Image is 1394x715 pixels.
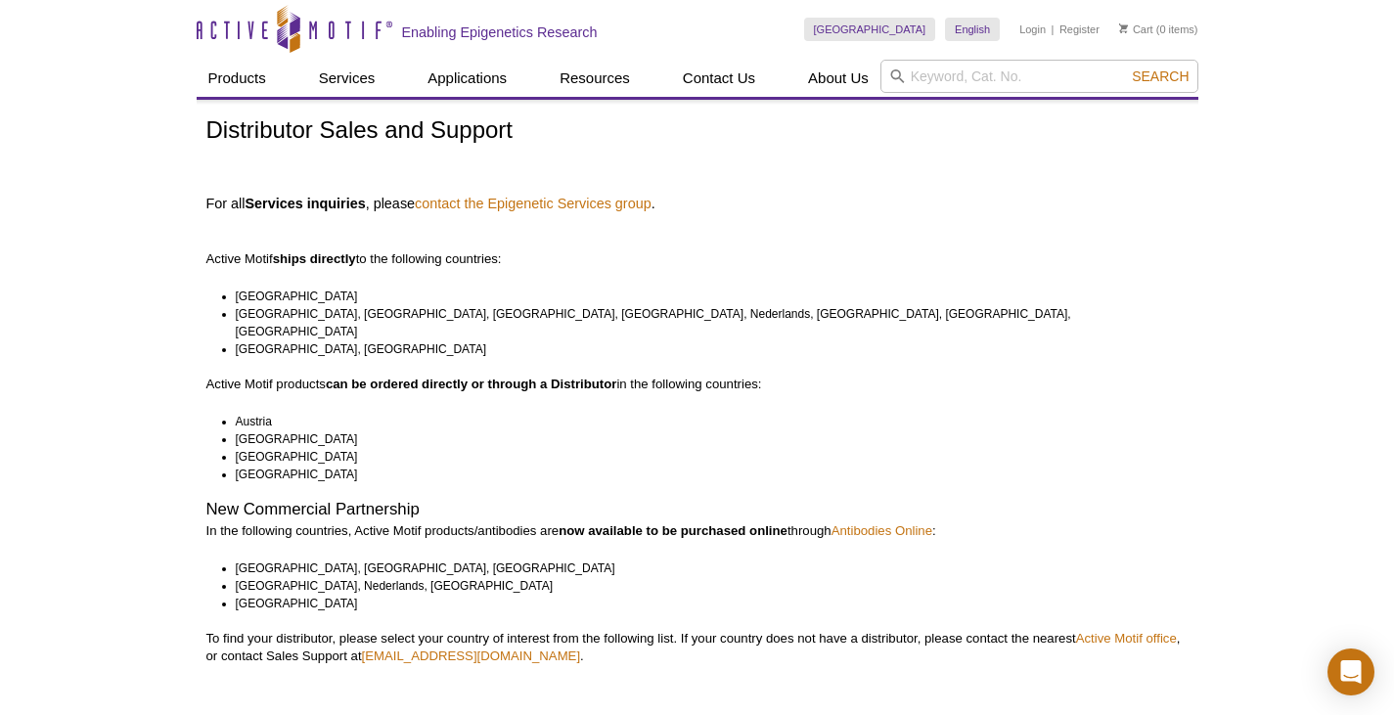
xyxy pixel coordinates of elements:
[236,340,1171,358] li: [GEOGRAPHIC_DATA], [GEOGRAPHIC_DATA]
[236,466,1171,483] li: [GEOGRAPHIC_DATA]
[832,523,932,538] a: Antibodies Online
[548,60,642,97] a: Resources
[206,522,1189,540] p: In the following countries, Active Motif products/antibodies are through :
[236,595,1171,612] li: [GEOGRAPHIC_DATA]
[1076,631,1177,646] a: Active Motif office
[1059,22,1100,36] a: Register
[415,195,652,212] a: contact the Epigenetic Services group
[1119,18,1198,41] li: (0 items)
[1052,18,1055,41] li: |
[804,18,936,41] a: [GEOGRAPHIC_DATA]
[245,196,365,211] strong: Services inquiries
[796,60,880,97] a: About Us
[1327,648,1374,695] div: Open Intercom Messenger
[326,377,617,391] strong: can be ordered directly or through a Distributor
[236,430,1171,448] li: [GEOGRAPHIC_DATA]
[1126,67,1194,85] button: Search
[236,577,1171,595] li: [GEOGRAPHIC_DATA], Nederlands, [GEOGRAPHIC_DATA]
[1019,22,1046,36] a: Login
[362,648,581,663] a: [EMAIL_ADDRESS][DOMAIN_NAME]
[1119,22,1153,36] a: Cart
[197,60,278,97] a: Products
[402,23,598,41] h2: Enabling Epigenetics Research
[206,215,1189,268] p: Active Motif to the following countries:
[273,251,356,266] strong: ships directly
[880,60,1198,93] input: Keyword, Cat. No.
[206,501,1189,518] h2: New Commercial Partnership
[307,60,387,97] a: Services
[206,195,1189,212] h4: For all , please .
[236,559,1171,577] li: [GEOGRAPHIC_DATA], [GEOGRAPHIC_DATA], [GEOGRAPHIC_DATA]
[206,630,1189,665] p: To find your distributor, please select your country of interest from the following list. If your...
[1119,23,1128,33] img: Your Cart
[236,448,1171,466] li: [GEOGRAPHIC_DATA]
[206,376,1189,393] p: Active Motif products in the following countries:
[416,60,518,97] a: Applications
[671,60,767,97] a: Contact Us
[1132,68,1189,84] span: Search
[206,117,1189,146] h1: Distributor Sales and Support
[236,288,1171,305] li: [GEOGRAPHIC_DATA]
[945,18,1000,41] a: English
[236,305,1171,340] li: [GEOGRAPHIC_DATA], [GEOGRAPHIC_DATA], [GEOGRAPHIC_DATA], [GEOGRAPHIC_DATA], Nederlands, [GEOGRAPH...
[236,413,1171,430] li: Austria
[559,523,787,538] strong: now available to be purchased online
